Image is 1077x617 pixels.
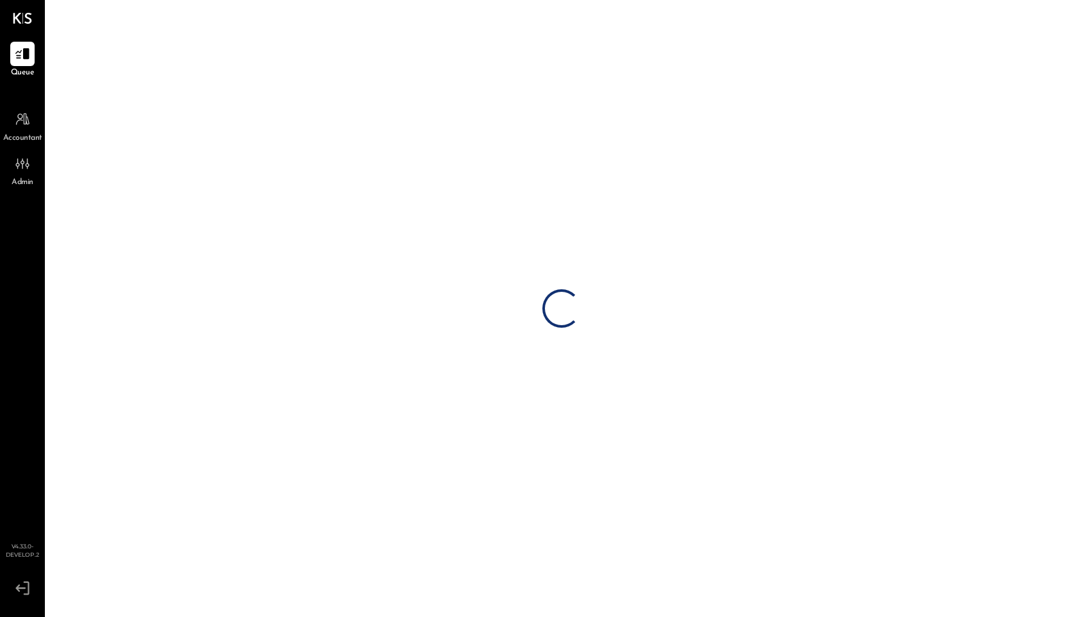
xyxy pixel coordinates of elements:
span: Queue [11,67,35,79]
a: Queue [1,42,44,79]
a: Admin [1,151,44,189]
a: Accountant [1,107,44,144]
span: Accountant [3,133,42,144]
span: Admin [12,177,33,189]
